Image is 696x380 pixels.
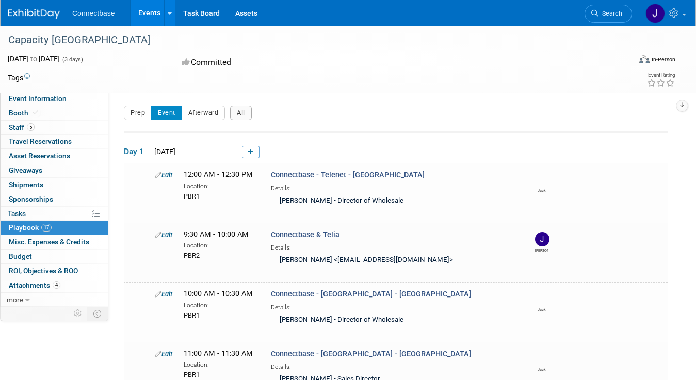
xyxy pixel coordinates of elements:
[535,291,549,306] img: Jack Davey
[9,267,78,275] span: ROI, Objectives & ROO
[271,181,517,193] div: Details:
[9,281,60,289] span: Attachments
[1,106,108,120] a: Booth
[598,10,622,18] span: Search
[271,171,425,179] span: Connectbase - Telenet - [GEOGRAPHIC_DATA]
[1,163,108,177] a: Giveaways
[1,178,108,192] a: Shipments
[182,106,225,120] button: Afterward
[1,135,108,148] a: Travel Reservations
[535,306,548,312] div: Jack Davey
[1,293,108,307] a: more
[9,166,42,174] span: Giveaways
[41,224,52,232] span: 17
[9,223,52,232] span: Playbook
[1,149,108,163] a: Asset Reservations
[645,4,665,23] img: John Giblin
[271,230,339,239] span: Connectbase & Telia
[535,187,548,193] div: Jack Davey
[155,290,172,298] a: Edit
[8,209,26,218] span: Tasks
[1,192,108,206] a: Sponsorships
[155,231,172,239] a: Edit
[1,264,108,278] a: ROI, Objectives & ROO
[184,250,255,260] div: PBR2
[271,350,471,358] span: Connectbase - [GEOGRAPHIC_DATA] - [GEOGRAPHIC_DATA]
[651,56,675,63] div: In-Person
[1,207,108,221] a: Tasks
[271,240,517,252] div: Details:
[5,31,619,49] div: Capacity [GEOGRAPHIC_DATA]
[271,193,517,210] div: [PERSON_NAME] - Director of Wholesale
[535,232,549,246] img: John Giblin
[155,350,172,358] a: Edit
[9,109,40,117] span: Booth
[9,94,67,103] span: Event Information
[9,137,72,145] span: Travel Reservations
[124,106,152,120] button: Prep
[271,359,517,371] div: Details:
[184,240,255,250] div: Location:
[179,54,391,72] div: Committed
[9,123,35,131] span: Staff
[271,290,471,299] span: Connectbase - [GEOGRAPHIC_DATA] - [GEOGRAPHIC_DATA]
[271,300,517,312] div: Details:
[535,351,549,366] img: Jack Davey
[577,54,675,69] div: Event Format
[1,121,108,135] a: Staff5
[1,250,108,263] a: Budget
[535,172,549,187] img: Jack Davey
[53,281,60,289] span: 4
[9,195,53,203] span: Sponsorships
[9,238,89,246] span: Misc. Expenses & Credits
[184,180,255,191] div: Location:
[9,252,32,260] span: Budget
[1,278,108,292] a: Attachments4
[184,289,253,298] span: 10:00 AM - 10:30 AM
[29,55,39,63] span: to
[184,300,255,310] div: Location:
[535,246,548,253] div: John Giblin
[184,230,249,239] span: 9:30 AM - 10:00 AM
[33,110,38,115] i: Booth reservation complete
[184,369,255,379] div: PBR1
[124,146,150,157] span: Day 1
[8,9,60,19] img: ExhibitDay
[271,252,517,269] div: [PERSON_NAME] <[EMAIL_ADDRESS][DOMAIN_NAME]>
[61,56,83,63] span: (3 days)
[647,73,675,78] div: Event Rating
[585,5,632,23] a: Search
[27,123,35,131] span: 5
[8,73,30,83] td: Tags
[151,147,175,156] span: [DATE]
[230,106,252,120] button: All
[69,307,87,320] td: Personalize Event Tab Strip
[184,191,255,201] div: PBR1
[1,221,108,235] a: Playbook17
[155,171,172,179] a: Edit
[535,366,548,372] div: Jack Davey
[639,55,650,63] img: Format-Inperson.png
[271,312,517,329] div: [PERSON_NAME] - Director of Wholesale
[184,349,253,358] span: 11:00 AM - 11:30 AM
[9,180,43,189] span: Shipments
[1,92,108,106] a: Event Information
[72,9,115,18] span: Connectbase
[87,307,108,320] td: Toggle Event Tabs
[8,55,60,63] span: [DATE] [DATE]
[151,106,182,120] button: Event
[1,235,108,249] a: Misc. Expenses & Credits
[184,359,255,369] div: Location:
[9,152,70,160] span: Asset Reservations
[184,170,253,179] span: 12:00 AM - 12:30 PM
[7,295,23,304] span: more
[184,310,255,320] div: PBR1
